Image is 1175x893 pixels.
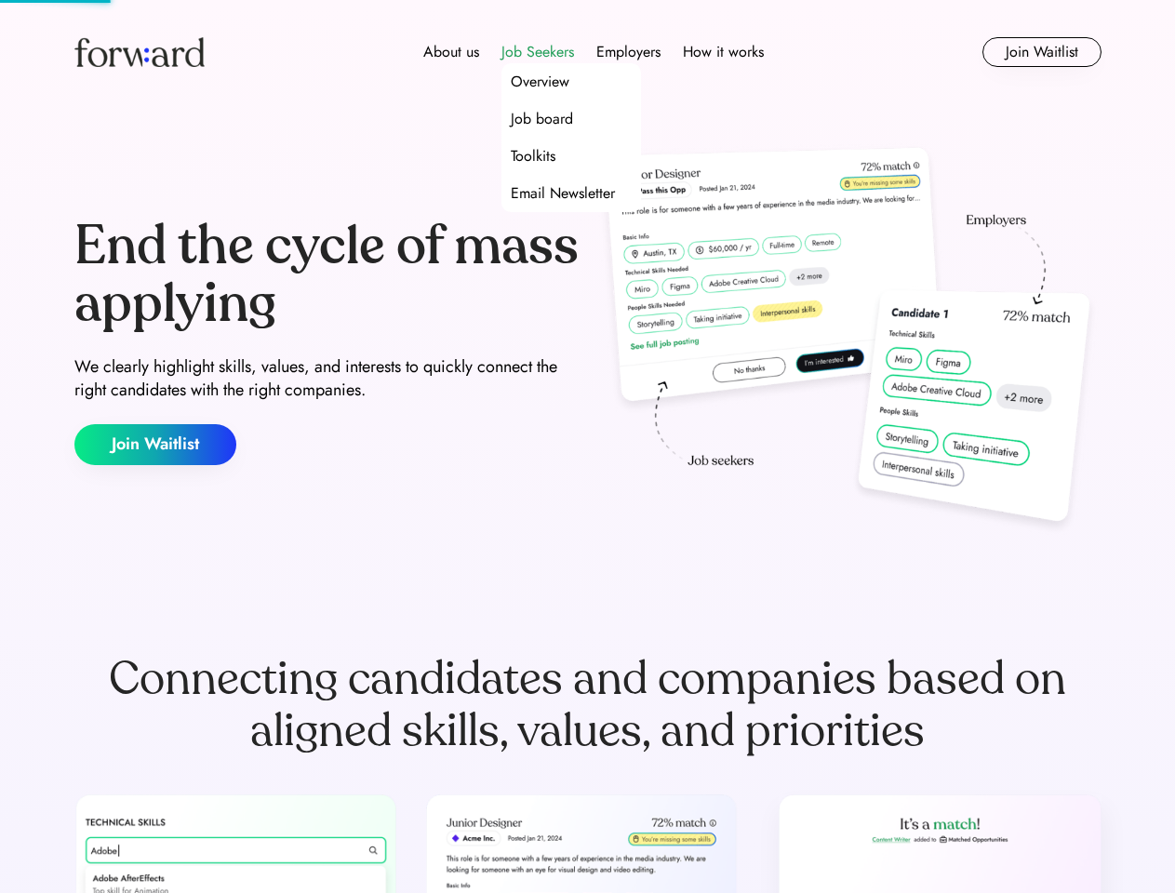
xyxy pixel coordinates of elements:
[511,145,555,167] div: Toolkits
[982,37,1102,67] button: Join Waitlist
[74,37,205,67] img: Forward logo
[74,653,1102,757] div: Connecting candidates and companies based on aligned skills, values, and priorities
[511,108,573,130] div: Job board
[501,41,574,63] div: Job Seekers
[423,41,479,63] div: About us
[74,355,581,402] div: We clearly highlight skills, values, and interests to quickly connect the right candidates with t...
[74,218,581,332] div: End the cycle of mass applying
[511,182,615,205] div: Email Newsletter
[595,141,1102,541] img: hero-image.png
[511,71,569,93] div: Overview
[683,41,764,63] div: How it works
[74,424,236,465] button: Join Waitlist
[596,41,661,63] div: Employers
